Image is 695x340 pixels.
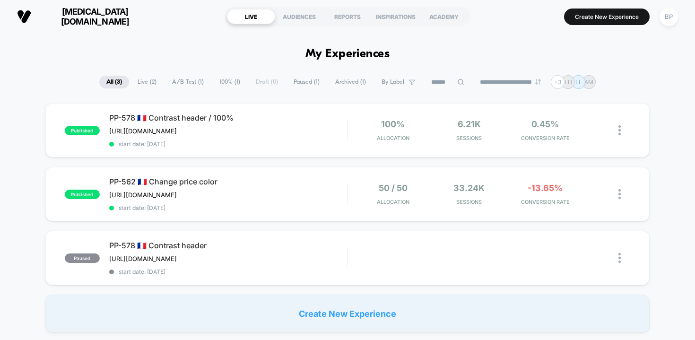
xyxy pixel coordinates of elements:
span: Allocation [377,135,409,141]
span: start date: [DATE] [109,140,347,148]
button: BP [657,7,681,26]
span: published [65,190,100,199]
div: Create New Experience [45,295,650,332]
span: PP-578 🇫🇷 Contrast header / 100% [109,113,347,122]
span: [URL][DOMAIN_NAME] [109,191,177,199]
p: AM [584,78,593,86]
span: By Label [382,78,404,86]
button: [MEDICAL_DATA][DOMAIN_NAME] [14,6,155,27]
img: close [618,125,621,135]
img: Visually logo [17,9,31,24]
img: close [618,189,621,199]
span: [URL][DOMAIN_NAME] [109,127,177,135]
span: -13.65% [528,183,563,193]
p: LL [575,78,582,86]
span: Paused ( 1 ) [287,76,327,88]
span: Sessions [434,199,505,205]
span: PP-562 🇫🇷 Change price color [109,177,347,186]
span: All ( 3 ) [99,76,129,88]
span: PP-578 🇫🇷 Contrast header [109,241,347,250]
span: Archived ( 1 ) [328,76,373,88]
button: Create New Experience [564,9,650,25]
span: 33.24k [453,183,485,193]
div: + 3 [551,75,565,89]
span: 0.45% [531,119,559,129]
span: CONVERSION RATE [510,199,581,205]
p: LH [565,78,572,86]
span: Allocation [377,199,409,205]
span: paused [65,253,100,263]
div: LIVE [227,9,275,24]
span: start date: [DATE] [109,268,347,275]
span: A/B Test ( 1 ) [165,76,211,88]
span: [MEDICAL_DATA][DOMAIN_NAME] [38,7,152,26]
img: close [618,253,621,263]
span: 100% ( 1 ) [212,76,247,88]
span: Sessions [434,135,505,141]
div: INSPIRATIONS [372,9,420,24]
img: end [535,79,541,85]
span: CONVERSION RATE [510,135,581,141]
span: published [65,126,100,135]
span: [URL][DOMAIN_NAME] [109,255,177,262]
span: Live ( 2 ) [130,76,164,88]
span: start date: [DATE] [109,204,347,211]
div: AUDIENCES [275,9,323,24]
span: 6.21k [458,119,481,129]
span: 50 / 50 [379,183,408,193]
span: 100% [381,119,405,129]
div: REPORTS [323,9,372,24]
div: ACADEMY [420,9,468,24]
div: BP [660,8,678,26]
h1: My Experiences [305,47,390,61]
